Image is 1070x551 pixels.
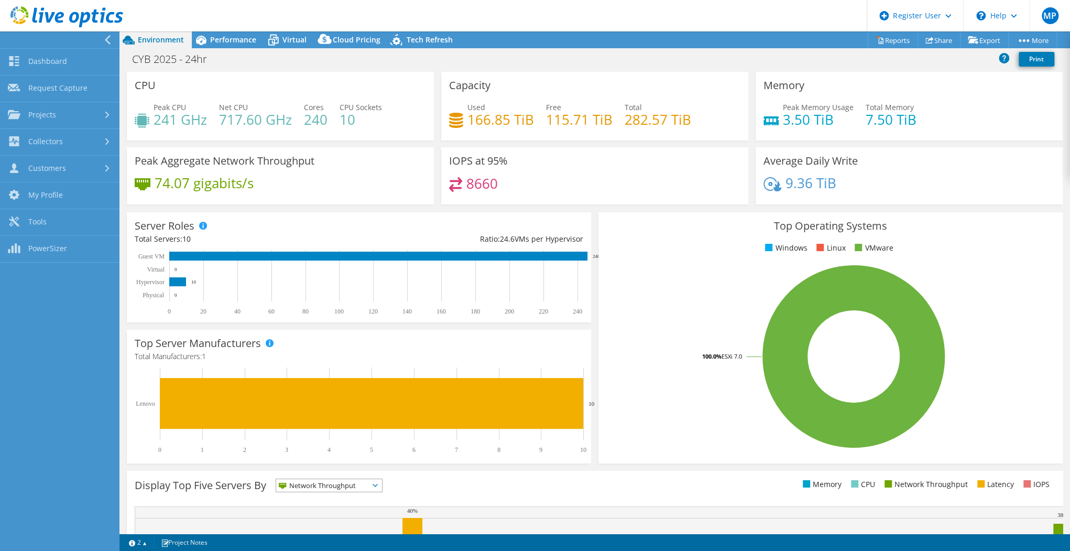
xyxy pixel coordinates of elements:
h4: 717.60 GHz [219,114,292,125]
text: 0 [168,308,171,315]
h3: Server Roles [135,220,194,232]
h1: CYB 2025 - 24hr [127,53,223,65]
h4: 166.85 TiB [467,114,534,125]
span: MP [1042,7,1058,24]
svg: \n [976,11,986,20]
text: 40% [407,507,418,514]
a: Project Notes [154,536,215,549]
a: 2 [122,536,154,549]
text: 220 [539,308,548,315]
div: Total Servers: [135,233,359,245]
div: Ratio: VMs per Hypervisor [359,233,583,245]
li: Linux [814,242,845,254]
li: Network Throughput [882,479,968,490]
h3: Top Server Manufacturers [135,338,261,349]
h4: 8660 [466,178,498,189]
text: 240 [573,308,582,315]
span: Peak Memory Usage [783,102,854,112]
text: Guest VM [138,253,165,260]
li: Windows [762,242,807,254]
text: 0 [158,446,161,453]
text: 2 [243,446,246,453]
text: 10 [191,279,196,285]
h4: 10 [340,114,382,125]
text: 0 [174,293,177,298]
h4: Total Manufacturers: [135,351,583,362]
text: 0 [174,267,177,272]
li: CPU [848,479,875,490]
h4: 9.36 TiB [785,177,836,189]
span: Cloud Pricing [333,35,380,45]
text: 80 [302,308,309,315]
a: More [1008,32,1057,48]
span: CPU Sockets [340,102,382,112]
a: Share [918,32,960,48]
h4: 241 GHz [154,114,207,125]
a: Export [960,32,1009,48]
text: 6 [412,446,416,453]
span: 10 [182,234,191,244]
span: Network Throughput [276,479,369,492]
text: 8 [497,446,500,453]
text: 10 [588,401,595,407]
h3: CPU [135,80,156,91]
span: Environment [138,35,184,45]
span: Cores [304,102,324,112]
span: Tech Refresh [407,35,453,45]
text: Virtual [147,266,165,273]
h3: IOPS at 95% [449,155,508,167]
li: IOPS [1021,479,1050,490]
h4: 3.50 TiB [783,114,854,125]
text: 246 [593,254,600,259]
span: Total Memory [866,102,914,112]
span: Peak CPU [154,102,186,112]
a: Print [1019,52,1054,67]
text: 180 [471,308,480,315]
text: 5 [370,446,373,453]
h3: Top Operating Systems [606,220,1055,232]
tspan: ESXi 7.0 [722,352,742,360]
h4: 7.50 TiB [866,114,916,125]
li: Latency [975,479,1014,490]
text: 140 [402,308,412,315]
span: Total [625,102,642,112]
h4: 282.57 TiB [625,114,691,125]
li: Memory [800,479,842,490]
text: 9 [539,446,542,453]
text: 100 [334,308,344,315]
span: Free [546,102,561,112]
span: 24.6 [500,234,515,244]
text: 3 [285,446,288,453]
span: Used [467,102,485,112]
h4: 240 [304,114,327,125]
text: 38% [1057,512,1068,518]
span: 1 [202,351,206,361]
h4: 74.07 gigabits/s [155,177,254,189]
text: Physical [143,291,164,299]
span: Net CPU [219,102,248,112]
text: 40 [234,308,241,315]
h4: 115.71 TiB [546,114,613,125]
h3: Peak Aggregate Network Throughput [135,155,314,167]
span: Performance [210,35,256,45]
li: VMware [852,242,893,254]
span: Virtual [282,35,307,45]
text: 1 [201,446,204,453]
a: Reports [868,32,918,48]
tspan: 100.0% [702,352,722,360]
text: 20 [200,308,206,315]
h3: Average Daily Write [763,155,858,167]
text: 7 [455,446,458,453]
text: 60 [268,308,275,315]
text: 120 [368,308,378,315]
h3: Capacity [449,80,490,91]
text: 4 [327,446,331,453]
text: Lenovo [136,400,155,407]
text: 200 [505,308,514,315]
text: 160 [436,308,446,315]
text: Hypervisor [136,278,165,286]
text: 10 [580,446,586,453]
h3: Memory [763,80,804,91]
